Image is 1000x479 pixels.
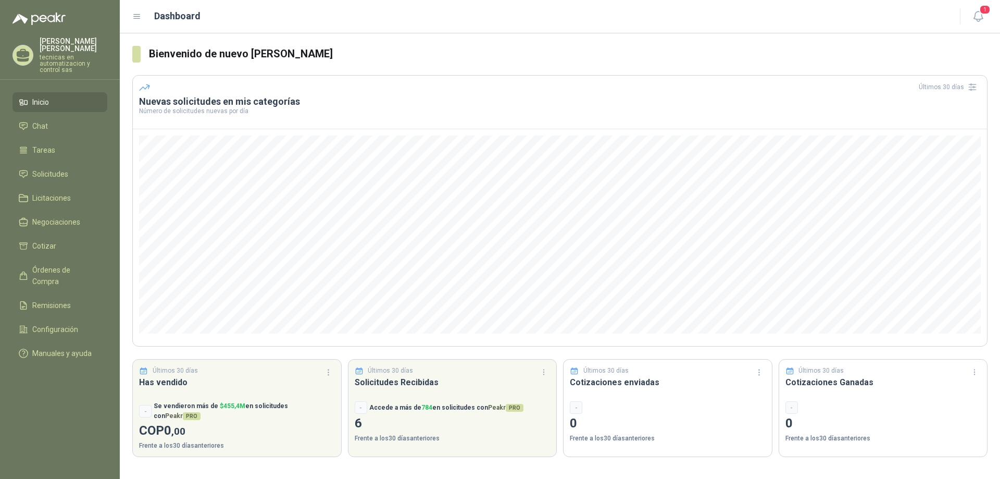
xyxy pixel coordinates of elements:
span: PRO [183,412,201,420]
div: Últimos 30 días [919,79,981,95]
h3: Solicitudes Recibidas [355,376,551,389]
p: Frente a los 30 días anteriores [785,434,981,444]
span: Chat [32,120,48,132]
a: Cotizar [12,236,107,256]
div: - [570,401,582,414]
p: tecnicas en automatizacion y control sas [40,54,107,73]
a: Inicio [12,92,107,112]
span: Configuración [32,324,78,335]
a: Manuales y ayuda [12,343,107,363]
span: Peakr [165,412,201,420]
span: Cotizar [32,240,56,252]
p: Últimos 30 días [153,366,198,376]
p: 0 [785,414,981,434]
h1: Dashboard [154,9,201,23]
span: 0 [164,423,185,438]
p: Frente a los 30 días anteriores [570,434,766,444]
p: 6 [355,414,551,434]
span: ,00 [171,425,185,437]
span: 1 [979,5,991,15]
h3: Bienvenido de nuevo [PERSON_NAME] [149,46,988,62]
a: Remisiones [12,296,107,315]
a: Tareas [12,140,107,160]
a: Solicitudes [12,164,107,184]
span: PRO [506,404,523,412]
p: Últimos 30 días [368,366,413,376]
div: - [355,401,367,414]
p: COP [139,421,335,441]
span: Remisiones [32,300,71,311]
h3: Nuevas solicitudes en mis categorías [139,95,981,108]
p: Frente a los 30 días anteriores [355,434,551,444]
span: Órdenes de Compra [32,264,97,287]
p: 0 [570,414,766,434]
h3: Cotizaciones enviadas [570,376,766,389]
p: Accede a más de en solicitudes con [369,403,523,413]
button: 1 [969,7,988,26]
span: Licitaciones [32,192,71,204]
a: Negociaciones [12,212,107,232]
span: Manuales y ayuda [32,348,92,359]
span: Tareas [32,144,55,156]
h3: Cotizaciones Ganadas [785,376,981,389]
p: [PERSON_NAME] [PERSON_NAME] [40,38,107,52]
div: - [139,405,152,417]
img: Logo peakr [12,13,66,25]
a: Configuración [12,320,107,339]
span: Peakr [488,404,523,411]
span: 784 [421,404,432,411]
p: Número de solicitudes nuevas por día [139,108,981,114]
a: Chat [12,116,107,136]
span: Inicio [32,96,49,108]
p: Últimos 30 días [583,366,629,376]
a: Órdenes de Compra [12,260,107,291]
p: Últimos 30 días [798,366,844,376]
p: Se vendieron más de en solicitudes con [154,401,335,421]
span: $ 455,4M [220,402,245,410]
a: Licitaciones [12,188,107,208]
div: - [785,401,798,414]
span: Solicitudes [32,168,68,180]
span: Negociaciones [32,216,80,228]
h3: Has vendido [139,376,335,389]
p: Frente a los 30 días anteriores [139,441,335,451]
